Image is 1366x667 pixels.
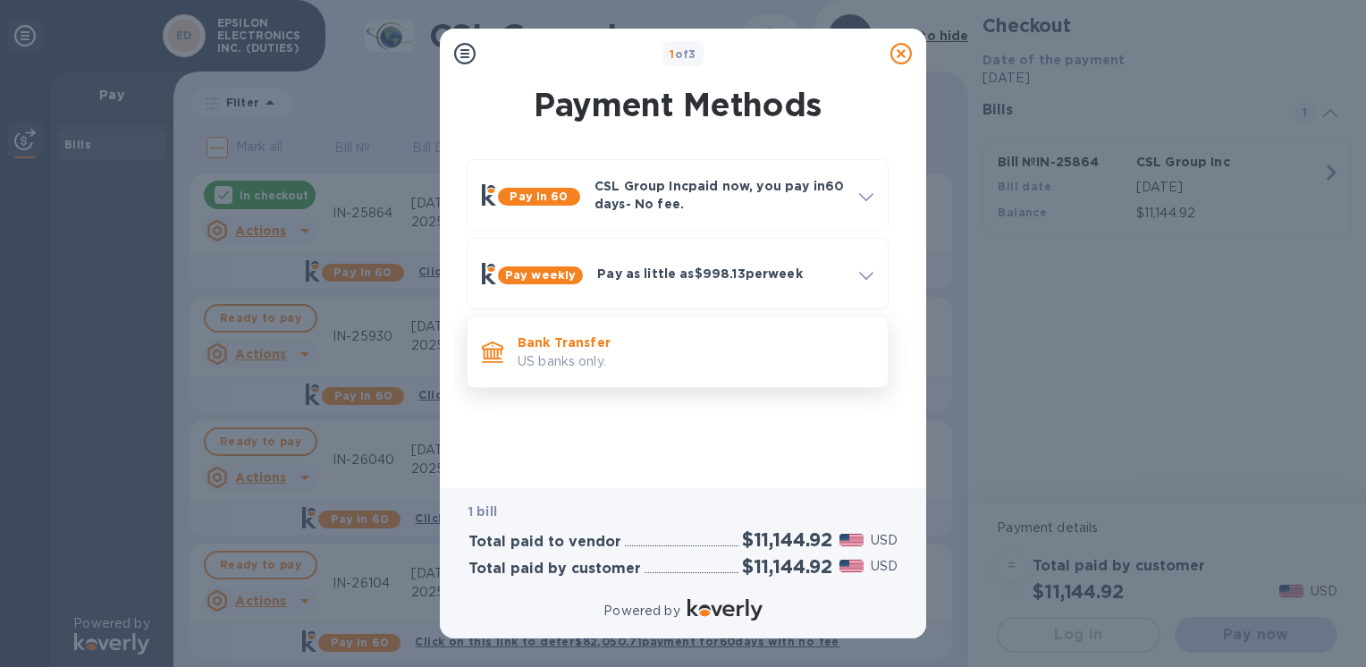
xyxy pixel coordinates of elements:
img: USD [839,534,864,546]
b: 1 bill [468,504,497,519]
p: CSL Group Inc paid now, you pay in 60 days - No fee. [594,177,845,213]
p: USD [871,557,898,576]
h3: Total paid to vendor [468,534,621,551]
p: Powered by [603,602,679,621]
p: USD [871,531,898,550]
h2: $11,144.92 [742,555,832,578]
b: Pay in 60 [510,190,568,203]
p: US banks only. [518,352,873,371]
h3: Total paid by customer [468,561,641,578]
b: of 3 [670,47,696,61]
h2: $11,144.92 [742,528,832,551]
img: USD [839,560,864,572]
h1: Payment Methods [463,86,892,123]
p: Bank Transfer [518,333,873,351]
b: Pay weekly [505,268,576,282]
img: Logo [687,599,763,621]
p: Pay as little as $998.13 per week [597,265,845,283]
span: 1 [670,47,674,61]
